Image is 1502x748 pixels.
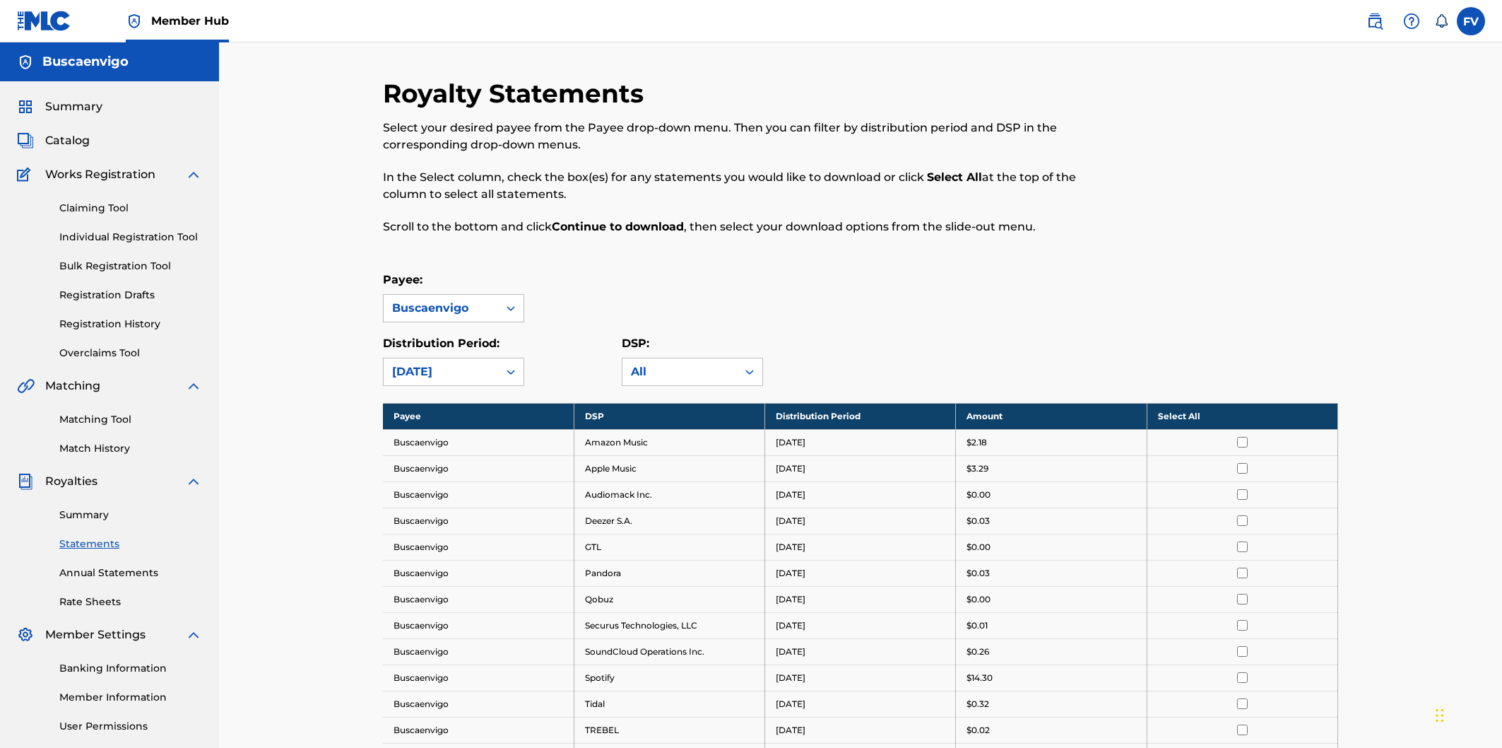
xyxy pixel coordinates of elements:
a: Annual Statements [59,566,202,580]
span: Royalties [45,473,97,490]
td: [DATE] [765,508,956,534]
td: GTL [574,534,764,560]
div: All [631,363,728,380]
div: Arrastrar [1436,694,1444,737]
iframe: Chat Widget [1431,680,1502,748]
img: expand [185,378,202,395]
td: [DATE] [765,638,956,665]
img: Matching [17,378,35,395]
a: Claiming Tool [59,201,202,216]
td: [DATE] [765,586,956,612]
a: Bulk Registration Tool [59,259,202,274]
p: $0.00 [966,593,991,606]
img: Works Registration [17,166,35,183]
p: $0.02 [966,724,990,737]
span: Summary [45,98,102,115]
th: Distribution Period [765,403,956,429]
h5: Buscaenvigo [42,54,129,70]
td: Tidal [574,691,764,717]
img: search [1366,13,1383,30]
th: Select All [1147,403,1337,429]
div: User Menu [1457,7,1485,35]
td: [DATE] [765,560,956,586]
td: Buscaenvigo [383,717,574,743]
p: $0.32 [966,698,989,711]
label: Payee: [383,273,422,286]
a: Matching Tool [59,412,202,427]
th: Amount [956,403,1147,429]
td: Buscaenvigo [383,455,574,481]
a: Public Search [1361,7,1389,35]
td: TREBEL [574,717,764,743]
td: Qobuz [574,586,764,612]
p: Select your desired payee from the Payee drop-down menu. Then you can filter by distribution peri... [383,119,1118,153]
a: Registration Drafts [59,288,202,303]
td: [DATE] [765,665,956,691]
img: MLC Logo [17,11,71,31]
th: DSP [574,403,764,429]
div: Widget de chat [1431,680,1502,748]
td: SoundCloud Operations Inc. [574,638,764,665]
span: Member Hub [151,13,229,29]
td: [DATE] [765,691,956,717]
strong: Continue to download [552,220,684,233]
th: Payee [383,403,574,429]
p: $0.00 [966,489,991,501]
td: Audiomack Inc. [574,481,764,508]
a: Banking Information [59,661,202,676]
td: Buscaenvigo [383,429,574,455]
a: Statements [59,537,202,551]
div: Notifications [1434,14,1448,28]
img: Top Rightsholder [126,13,143,30]
p: $0.26 [966,645,989,658]
span: Works Registration [45,166,155,183]
td: [DATE] [765,717,956,743]
span: Matching [45,378,100,395]
a: Rate Sheets [59,595,202,609]
label: Distribution Period: [383,337,499,350]
h2: Royalty Statements [383,78,651,110]
img: Accounts [17,54,34,71]
div: Help [1397,7,1426,35]
a: SummarySummary [17,98,102,115]
label: DSP: [622,337,649,350]
p: In the Select column, check the box(es) for any statements you would like to download or click at... [383,169,1118,203]
a: User Permissions [59,719,202,734]
span: Catalog [45,132,90,149]
p: $0.03 [966,515,990,527]
td: Apple Music [574,455,764,481]
img: expand [185,473,202,490]
img: expand [185,626,202,643]
a: CatalogCatalog [17,132,90,149]
td: Pandora [574,560,764,586]
td: Buscaenvigo [383,691,574,717]
div: Buscaenvigo [392,300,490,317]
td: Buscaenvigo [383,612,574,638]
td: Buscaenvigo [383,508,574,534]
td: Deezer S.A. [574,508,764,534]
td: Buscaenvigo [383,665,574,691]
p: Scroll to the bottom and click , then select your download options from the slide-out menu. [383,218,1118,235]
p: $0.01 [966,619,988,632]
img: Member Settings [17,626,34,643]
td: Spotify [574,665,764,691]
td: Buscaenvigo [383,560,574,586]
a: Individual Registration Tool [59,230,202,245]
div: [DATE] [392,363,490,380]
td: Buscaenvigo [383,638,574,665]
a: Summary [59,508,202,522]
td: [DATE] [765,429,956,455]
p: $0.00 [966,541,991,554]
a: Member Information [59,690,202,705]
p: $14.30 [966,672,993,684]
img: expand [185,166,202,183]
td: Amazon Music [574,429,764,455]
td: Buscaenvigo [383,481,574,508]
p: $2.18 [966,436,987,449]
td: [DATE] [765,455,956,481]
td: [DATE] [765,481,956,508]
img: help [1403,13,1420,30]
td: Buscaenvigo [383,534,574,560]
td: Buscaenvigo [383,586,574,612]
a: Registration History [59,317,202,332]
